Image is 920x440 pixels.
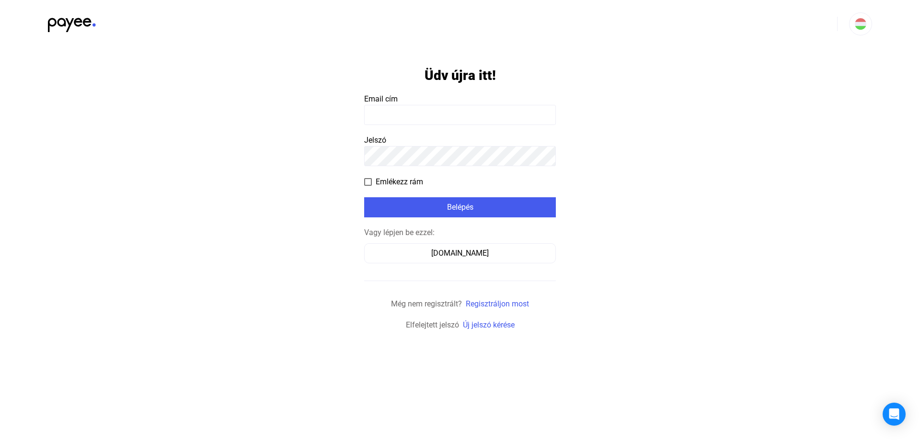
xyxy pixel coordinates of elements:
img: HU [855,18,866,30]
div: Belépés [367,202,553,213]
span: Email cím [364,94,398,103]
img: black-payee-blue-dot.svg [48,12,96,32]
span: Emlékezz rám [376,176,423,188]
button: Belépés [364,197,556,217]
div: Open Intercom Messenger [883,403,906,426]
span: Jelszó [364,135,386,145]
h1: Üdv újra itt! [425,67,496,84]
a: Regisztráljon most [466,299,529,308]
div: [DOMAIN_NAME] [368,248,552,259]
a: [DOMAIN_NAME] [364,248,556,258]
span: Még nem regisztrált? [391,299,462,308]
span: Elfelejtett jelszó [406,320,459,329]
button: [DOMAIN_NAME] [364,243,556,263]
div: Vagy lépjen be ezzel: [364,227,556,238]
button: HU [849,12,872,35]
a: Új jelszó kérése [463,320,515,329]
